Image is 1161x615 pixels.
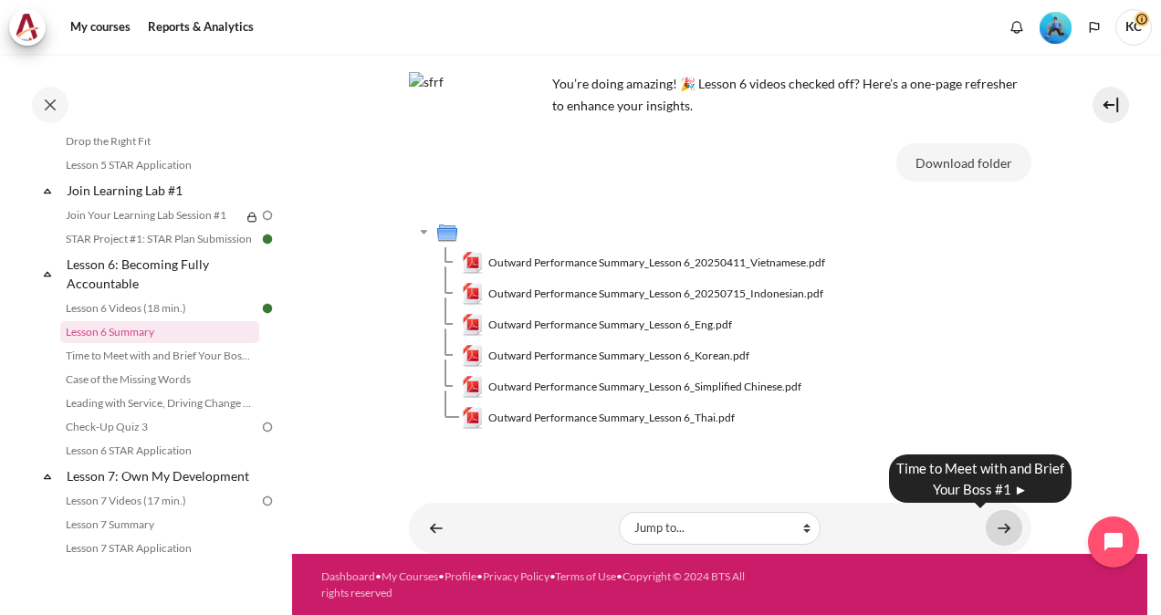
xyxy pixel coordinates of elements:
span: Collapse [38,182,57,200]
a: Outward Performance Summary_Lesson 6_Eng.pdfOutward Performance Summary_Lesson 6_Eng.pdf [462,314,733,336]
a: Dashboard [321,569,375,583]
img: To do [259,419,276,435]
a: Level #3 [1032,10,1079,44]
a: Check-Up Quiz 3 [60,416,259,438]
a: User menu [1115,9,1152,46]
img: Outward Performance Summary_Lesson 6_Thai.pdf [462,407,484,429]
a: Terms of Use [555,569,616,583]
a: Outward Performance Summary_Lesson 6_Simplified Chinese.pdfOutward Performance Summary_Lesson 6_S... [462,376,802,398]
a: Outward Performance Summary_Lesson 6_20250715_Indonesian.pdfOutward Performance Summary_Lesson 6_... [462,283,824,305]
a: Lesson 7 STAR Application [60,537,259,559]
a: Reports & Analytics [141,9,260,46]
span: KC [1115,9,1152,46]
a: Lesson 6 Videos (18 min.) [60,297,259,319]
div: Show notification window with no new notifications [1003,14,1030,41]
img: Done [259,231,276,247]
span: You’re doing amazing! 🎉 Lesson 6 videos checked off? Here’s a one-page refresher to enhance your ... [552,76,1018,113]
a: Lesson 7: Own My Development [64,464,259,488]
a: STAR Project #1: STAR Plan Submission [60,228,259,250]
a: Join Your Learning Lab Session #1 [60,204,241,226]
span: Outward Performance Summary_Lesson 6_Korean.pdf [488,348,749,364]
img: sfrf [409,72,546,209]
a: Case of the Missing Words [60,369,259,391]
span: Outward Performance Summary_Lesson 6_20250411_Vietnamese.pdf [488,255,825,271]
a: My courses [64,9,137,46]
img: Outward Performance Summary_Lesson 6_Korean.pdf [462,345,484,367]
button: Languages [1081,14,1108,41]
img: Outward Performance Summary_Lesson 6_Eng.pdf [462,314,484,336]
span: Outward Performance Summary_Lesson 6_Eng.pdf [488,317,732,333]
a: Leading with Service, Driving Change (Pucknalin's Story) [60,392,259,414]
div: Level #3 [1040,10,1072,44]
a: Join Learning Lab #1 [64,178,259,203]
img: Done [259,300,276,317]
a: My Courses [382,569,438,583]
a: Lesson 6 Summary [60,321,259,343]
img: Level #3 [1040,12,1072,44]
img: To do [259,493,276,509]
span: Outward Performance Summary_Lesson 6_Simplified Chinese.pdf [488,379,801,395]
a: Outward Performance Summary_Lesson 6_Korean.pdfOutward Performance Summary_Lesson 6_Korean.pdf [462,345,750,367]
span: Collapse [38,467,57,485]
a: Lesson 6: Becoming Fully Accountable [64,252,259,296]
img: Architeck [15,14,40,41]
span: Outward Performance Summary_Lesson 6_20250715_Indonesian.pdf [488,286,823,302]
span: Collapse [38,265,57,283]
a: Drop the Right Fit [60,130,259,152]
div: • • • • • [321,568,749,601]
a: Privacy Policy [483,569,549,583]
a: Profile [445,569,476,583]
button: Download folder [896,143,1031,182]
img: Outward Performance Summary_Lesson 6_20250715_Indonesian.pdf [462,283,484,305]
div: Time to Meet with and Brief Your Boss #1 ► [889,454,1072,503]
img: Outward Performance Summary_Lesson 6_20250411_Vietnamese.pdf [462,252,484,274]
img: To do [259,207,276,224]
span: Outward Performance Summary_Lesson 6_Thai.pdf [488,410,735,426]
a: Lesson 5 STAR Application [60,154,259,176]
a: Outward Performance Summary_Lesson 6_20250411_Vietnamese.pdfOutward Performance Summary_Lesson 6_... [462,252,826,274]
a: Lesson 7 Videos (17 min.) [60,490,259,512]
a: Lesson 6 STAR Application [60,440,259,462]
a: Lesson 7 Summary [60,514,259,536]
a: Outward Performance Summary_Lesson 6_Thai.pdfOutward Performance Summary_Lesson 6_Thai.pdf [462,407,736,429]
img: Outward Performance Summary_Lesson 6_Simplified Chinese.pdf [462,376,484,398]
a: STAR Project #1.5: Update STAR Plan [60,561,259,583]
a: Time to Meet with and Brief Your Boss #1 [60,345,259,367]
a: Architeck Architeck [9,9,55,46]
a: ◄ Lesson 6 Videos (18 min.) [418,510,455,546]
